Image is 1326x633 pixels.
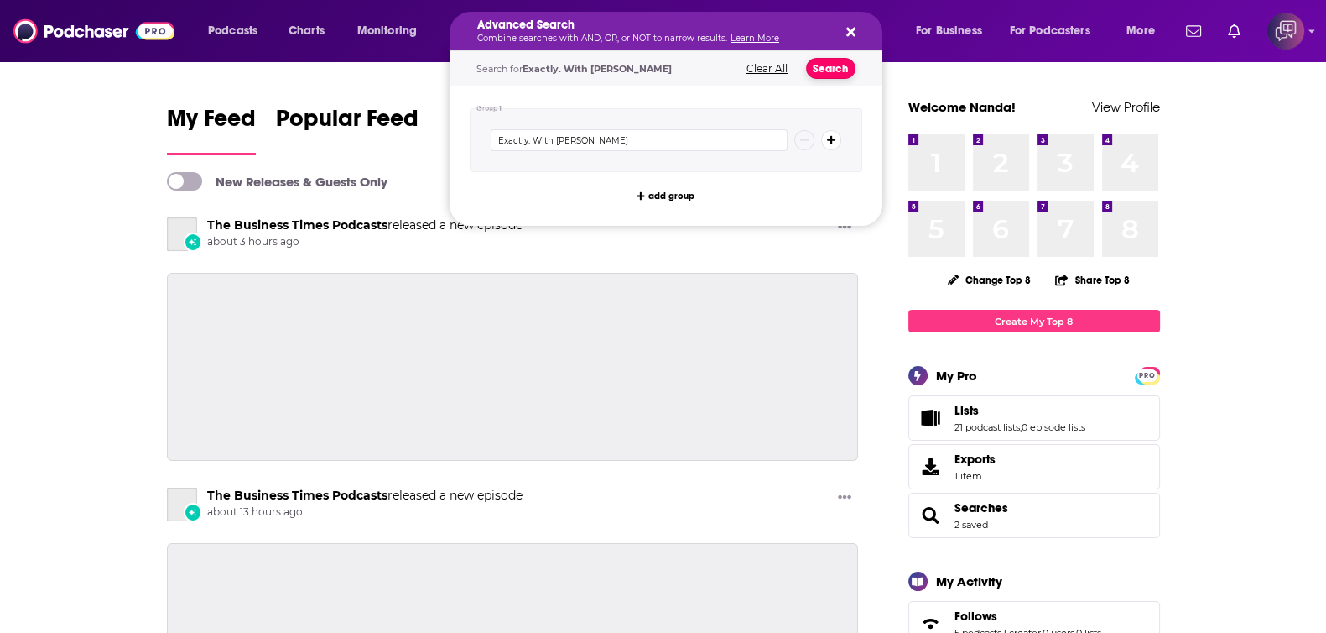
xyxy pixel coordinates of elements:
[491,129,788,151] input: Type a keyword or phrase...
[1221,17,1247,45] a: Show notifications dropdown
[916,19,982,43] span: For Business
[731,33,779,44] a: Learn More
[954,519,988,531] a: 2 saved
[207,488,523,504] h3: released a new episode
[167,172,387,191] a: New Releases & Guests Only
[13,15,174,47] img: Podchaser - Follow, Share and Rate Podcasts
[477,19,828,31] h5: Advanced Search
[904,18,1003,44] button: open menu
[207,217,387,233] a: The Business Times Podcasts
[208,19,257,43] span: Podcasts
[276,104,419,143] span: Popular Feed
[908,493,1160,538] span: Searches
[465,12,898,50] div: Search podcasts, credits, & more...
[936,573,1002,589] div: My Activity
[278,18,335,44] a: Charts
[167,104,256,155] a: My Feed
[831,488,858,509] button: Show More Button
[167,104,256,143] span: My Feed
[954,470,996,482] span: 1 item
[1115,18,1176,44] button: open menu
[167,217,197,251] a: The Business Times Podcasts
[908,395,1160,441] span: Lists
[914,406,948,430] a: Lists
[954,421,1020,433] a: 21 podcast lists
[476,105,502,112] h4: Group 1
[908,444,1160,489] a: Exports
[954,452,996,467] span: Exports
[999,18,1115,44] button: open menu
[346,18,439,44] button: open menu
[196,18,279,44] button: open menu
[184,233,202,251] div: New Episode
[1022,421,1085,433] a: 0 episode lists
[1267,13,1304,50] img: User Profile
[207,235,523,249] span: about 3 hours ago
[632,186,699,206] button: add group
[1179,17,1208,45] a: Show notifications dropdown
[1054,264,1130,296] button: Share Top 8
[276,104,419,155] a: Popular Feed
[741,63,793,75] button: Clear All
[207,488,387,503] a: The Business Times Podcasts
[1126,19,1155,43] span: More
[1267,13,1304,50] span: Logged in as corioliscompany
[914,504,948,527] a: Searches
[357,19,417,43] span: Monitoring
[936,368,977,384] div: My Pro
[1092,99,1160,115] a: View Profile
[908,99,1016,115] a: Welcome Nanda!
[1020,421,1022,433] span: ,
[477,34,828,43] p: Combine searches with AND, OR, or NOT to narrow results.
[1137,369,1157,381] a: PRO
[648,191,694,201] span: add group
[1010,19,1090,43] span: For Podcasters
[831,217,858,238] button: Show More Button
[207,505,523,520] span: about 13 hours ago
[938,269,1042,290] button: Change Top 8
[954,403,1085,418] a: Lists
[914,455,948,479] span: Exports
[806,58,855,79] button: Search
[908,310,1160,332] a: Create My Top 8
[954,609,1101,624] a: Follows
[207,217,523,233] h3: released a new episode
[289,19,325,43] span: Charts
[184,503,202,521] div: New Episode
[523,63,672,75] span: Exactly. With [PERSON_NAME]
[954,403,979,418] span: Lists
[1137,369,1157,382] span: PRO
[476,63,672,75] span: Search for
[954,609,997,624] span: Follows
[1267,13,1304,50] button: Show profile menu
[954,500,1008,515] a: Searches
[167,488,197,521] a: The Business Times Podcasts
